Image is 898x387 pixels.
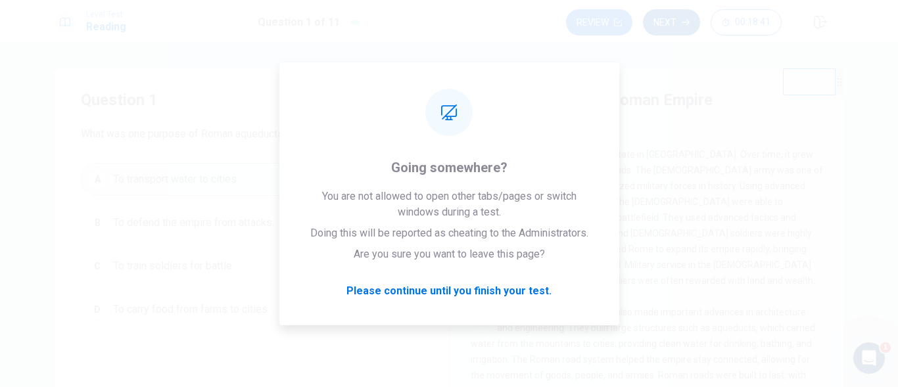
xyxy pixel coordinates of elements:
[86,19,126,35] h1: Reading
[81,126,423,142] span: What was one purpose of Roman aqueducts?
[87,169,108,190] div: A
[113,215,274,231] span: To defend the empire from attacks.
[113,302,270,317] span: To carry food from farms to cities.
[471,304,492,325] div: 3
[711,9,782,35] button: 00:18:41
[113,258,234,274] span: To train soldiers for battle.
[471,149,823,286] span: Rome began as a small city-state in [GEOGRAPHIC_DATA]. Over time, it grew by conquering neighbori...
[258,14,340,30] h1: Question 1 of 11
[578,89,713,110] h4: The Roman Empire
[471,147,492,168] div: 2
[643,9,700,35] button: Next
[86,10,126,19] span: Level Test
[566,9,632,35] button: Review
[81,163,423,196] button: ATo transport water to cities.
[81,206,423,239] button: BTo defend the empire from attacks.
[113,171,239,187] span: To transport water to cities.
[81,250,423,283] button: CTo train soldiers for battle.
[880,342,891,353] span: 1
[853,342,885,374] iframe: Intercom live chat
[81,89,423,110] h4: Question 1
[87,299,108,320] div: D
[87,212,108,233] div: B
[87,256,108,277] div: C
[735,17,770,28] span: 00:18:41
[81,293,423,326] button: DTo carry food from farms to cities.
